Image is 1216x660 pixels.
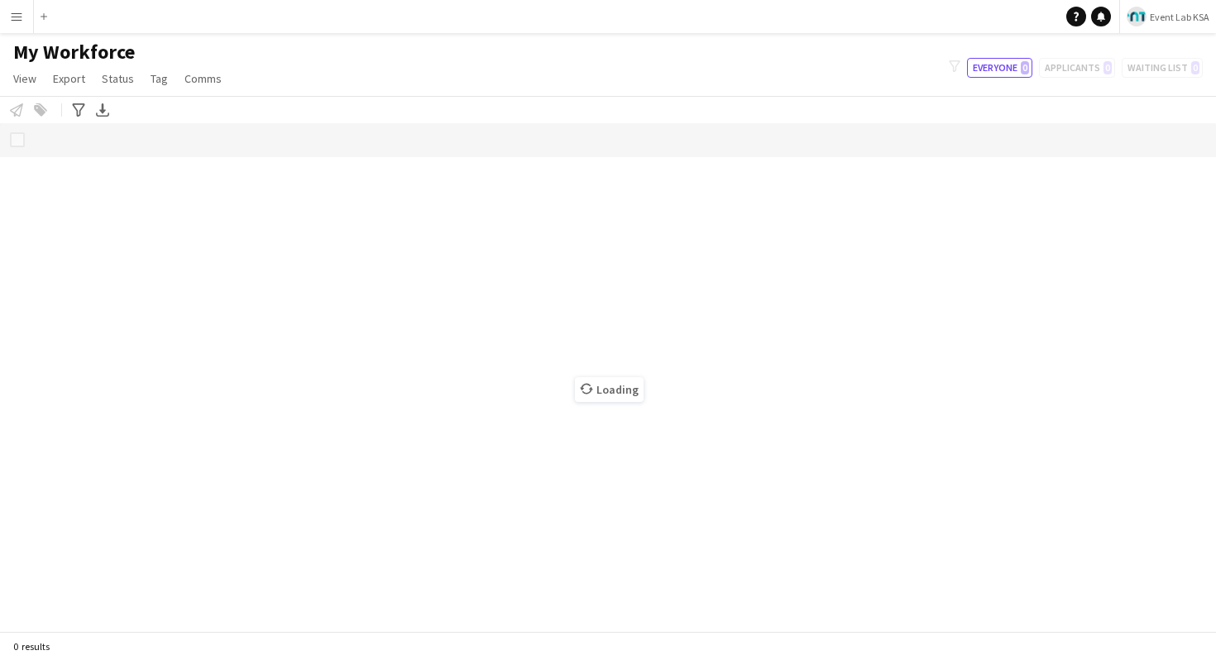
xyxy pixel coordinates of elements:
[7,68,43,89] a: View
[1150,11,1209,23] span: Event Lab KSA
[46,68,92,89] a: Export
[69,100,89,120] app-action-btn: Advanced filters
[95,68,141,89] a: Status
[13,71,36,86] span: View
[13,40,135,65] span: My Workforce
[93,100,113,120] app-action-btn: Export XLSX
[184,71,222,86] span: Comms
[1127,7,1147,26] img: Logo
[575,377,644,402] span: Loading
[102,71,134,86] span: Status
[967,58,1032,78] button: Everyone0
[53,71,85,86] span: Export
[178,68,228,89] a: Comms
[144,68,175,89] a: Tag
[1021,61,1029,74] span: 0
[151,71,168,86] span: Tag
